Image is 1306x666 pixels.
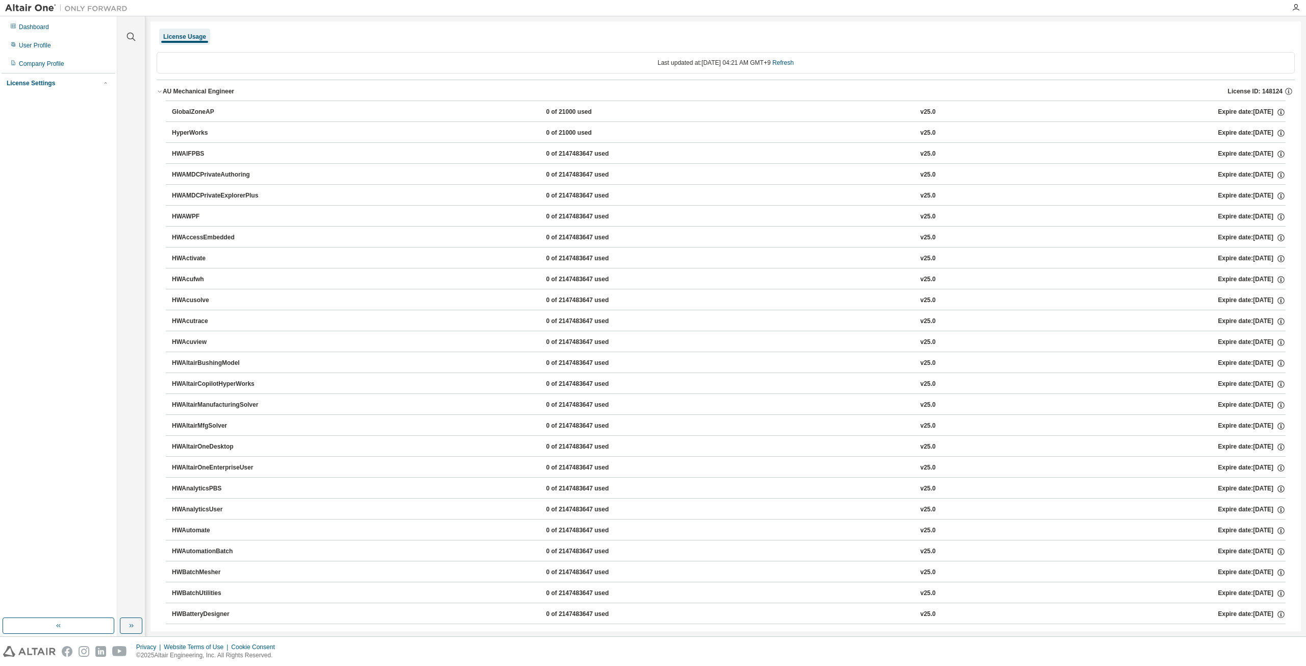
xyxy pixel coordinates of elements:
[164,643,231,651] div: Website Terms of Use
[172,540,1286,563] button: HWAutomationBatch0 of 2147483647 usedv25.0Expire date:[DATE]
[920,150,936,159] div: v25.0
[1228,87,1283,95] span: License ID: 148124
[1218,150,1285,159] div: Expire date: [DATE]
[546,170,638,180] div: 0 of 2147483647 used
[1218,338,1285,347] div: Expire date: [DATE]
[1218,108,1285,117] div: Expire date: [DATE]
[231,643,281,651] div: Cookie Consent
[95,646,106,657] img: linkedin.svg
[172,275,264,284] div: HWAcufwh
[920,254,936,263] div: v25.0
[920,338,936,347] div: v25.0
[546,338,638,347] div: 0 of 2147483647 used
[920,463,936,473] div: v25.0
[172,610,264,619] div: HWBatteryDesigner
[920,610,936,619] div: v25.0
[172,526,264,535] div: HWAutomate
[546,422,638,431] div: 0 of 2147483647 used
[172,164,1286,186] button: HWAMDCPrivateAuthoring0 of 2147483647 usedv25.0Expire date:[DATE]
[172,603,1286,626] button: HWBatteryDesigner0 of 2147483647 usedv25.0Expire date:[DATE]
[172,499,1286,521] button: HWAnalyticsUser0 of 2147483647 usedv25.0Expire date:[DATE]
[920,442,936,452] div: v25.0
[112,646,127,657] img: youtube.svg
[920,129,936,138] div: v25.0
[1218,631,1285,640] div: Expire date: [DATE]
[163,87,234,95] div: AU Mechanical Engineer
[1218,275,1285,284] div: Expire date: [DATE]
[546,401,638,410] div: 0 of 2147483647 used
[172,352,1286,375] button: HWAltairBushingModel0 of 2147483647 usedv25.0Expire date:[DATE]
[172,373,1286,396] button: HWAltairCopilotHyperWorks0 of 2147483647 usedv25.0Expire date:[DATE]
[1218,589,1285,598] div: Expire date: [DATE]
[920,191,936,201] div: v25.0
[772,59,794,66] a: Refresh
[1218,359,1285,368] div: Expire date: [DATE]
[920,380,936,389] div: v25.0
[546,254,638,263] div: 0 of 2147483647 used
[172,317,264,326] div: HWAcutrace
[172,520,1286,542] button: HWAutomate0 of 2147483647 usedv25.0Expire date:[DATE]
[5,3,133,13] img: Altair One
[19,41,51,50] div: User Profile
[172,582,1286,605] button: HWBatchUtilities0 of 2147483647 usedv25.0Expire date:[DATE]
[157,52,1295,73] div: Last updated at: [DATE] 04:21 AM GMT+9
[546,296,638,305] div: 0 of 2147483647 used
[1218,317,1285,326] div: Expire date: [DATE]
[1218,547,1285,556] div: Expire date: [DATE]
[172,101,1286,124] button: GlobalZoneAP0 of 21000 usedv25.0Expire date:[DATE]
[172,248,1286,270] button: HWActivate0 of 2147483647 usedv25.0Expire date:[DATE]
[546,484,638,494] div: 0 of 2147483647 used
[546,463,638,473] div: 0 of 2147483647 used
[1218,191,1285,201] div: Expire date: [DATE]
[920,296,936,305] div: v25.0
[172,415,1286,437] button: HWAltairMfgSolver0 of 2147483647 usedv25.0Expire date:[DATE]
[172,289,1286,312] button: HWAcusolve0 of 2147483647 usedv25.0Expire date:[DATE]
[546,212,638,221] div: 0 of 2147483647 used
[172,478,1286,500] button: HWAnalyticsPBS0 of 2147483647 usedv25.0Expire date:[DATE]
[172,436,1286,458] button: HWAltairOneDesktop0 of 2147483647 usedv25.0Expire date:[DATE]
[172,108,264,117] div: GlobalZoneAP
[172,561,1286,584] button: HWBatchMesher0 of 2147483647 usedv25.0Expire date:[DATE]
[546,129,638,138] div: 0 of 21000 used
[1218,463,1285,473] div: Expire date: [DATE]
[1218,484,1285,494] div: Expire date: [DATE]
[546,442,638,452] div: 0 of 2147483647 used
[172,268,1286,291] button: HWAcufwh0 of 2147483647 usedv25.0Expire date:[DATE]
[172,143,1286,165] button: HWAIFPBS0 of 2147483647 usedv25.0Expire date:[DATE]
[62,646,72,657] img: facebook.svg
[920,401,936,410] div: v25.0
[920,275,936,284] div: v25.0
[1218,296,1285,305] div: Expire date: [DATE]
[546,191,638,201] div: 0 of 2147483647 used
[79,646,89,657] img: instagram.svg
[172,170,264,180] div: HWAMDCPrivateAuthoring
[1218,505,1285,514] div: Expire date: [DATE]
[172,589,264,598] div: HWBatchUtilities
[172,422,264,431] div: HWAltairMfgSolver
[546,631,638,640] div: 0 of 2147483647 used
[172,185,1286,207] button: HWAMDCPrivateExplorerPlus0 of 2147483647 usedv25.0Expire date:[DATE]
[172,338,264,347] div: HWAcuview
[172,401,264,410] div: HWAltairManufacturingSolver
[1218,568,1285,577] div: Expire date: [DATE]
[1218,401,1285,410] div: Expire date: [DATE]
[546,150,638,159] div: 0 of 2147483647 used
[19,60,64,68] div: Company Profile
[172,394,1286,416] button: HWAltairManufacturingSolver0 of 2147483647 usedv25.0Expire date:[DATE]
[172,463,264,473] div: HWAltairOneEnterpriseUser
[172,296,264,305] div: HWAcusolve
[136,651,281,660] p: © 2025 Altair Engineering, Inc. All Rights Reserved.
[920,526,936,535] div: v25.0
[1218,212,1285,221] div: Expire date: [DATE]
[172,150,264,159] div: HWAIFPBS
[172,206,1286,228] button: HWAWPF0 of 2147483647 usedv25.0Expire date:[DATE]
[172,254,264,263] div: HWActivate
[546,108,638,117] div: 0 of 21000 used
[3,646,56,657] img: altair_logo.svg
[172,457,1286,479] button: HWAltairOneEnterpriseUser0 of 2147483647 usedv25.0Expire date:[DATE]
[157,80,1295,103] button: AU Mechanical EngineerLicense ID: 148124
[172,310,1286,333] button: HWAcutrace0 of 2147483647 usedv25.0Expire date:[DATE]
[920,233,936,242] div: v25.0
[546,568,638,577] div: 0 of 2147483647 used
[920,589,936,598] div: v25.0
